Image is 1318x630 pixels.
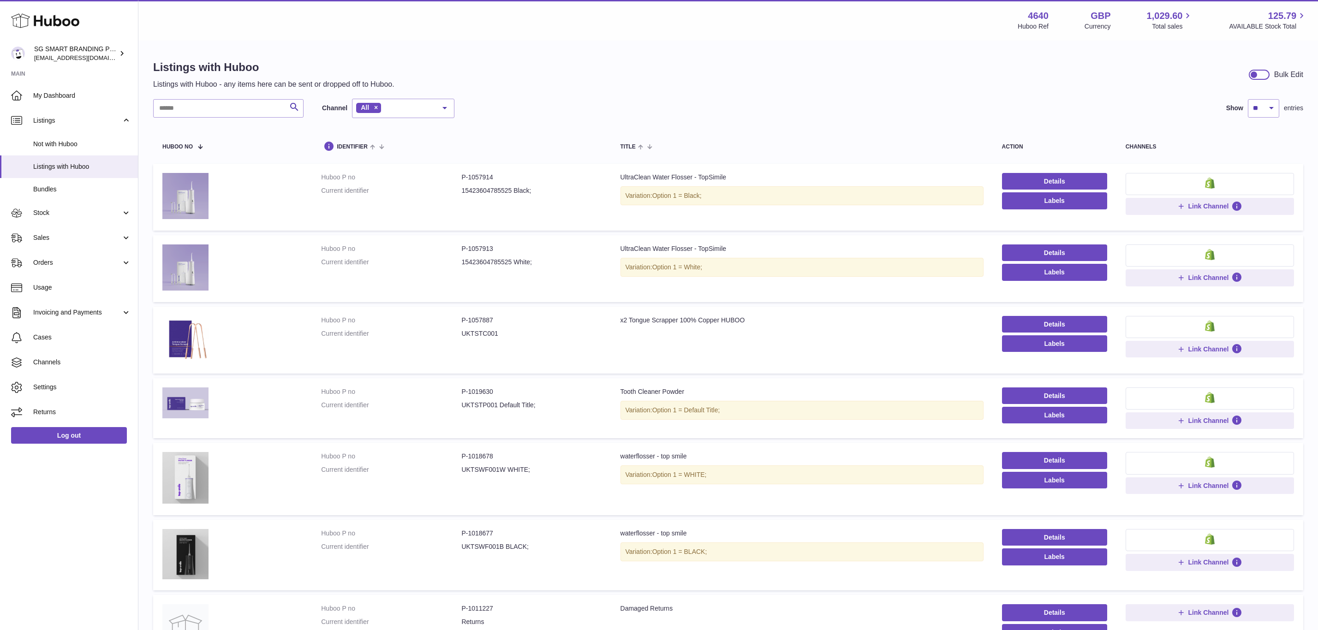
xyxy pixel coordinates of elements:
[33,185,131,194] span: Bundles
[321,258,461,267] dt: Current identifier
[620,244,984,253] div: UltraClean Water Flosser - TopSimile
[461,387,602,396] dd: P-1019630
[33,408,131,416] span: Returns
[1152,22,1193,31] span: Total sales
[1002,548,1107,565] button: Labels
[1002,472,1107,488] button: Labels
[337,144,368,150] span: identifier
[162,244,209,291] img: UltraClean Water Flosser - TopSimile
[1002,244,1107,261] a: Details
[33,383,131,392] span: Settings
[461,542,602,551] dd: UKTSWF001B BLACK;
[1002,529,1107,546] a: Details
[33,358,131,367] span: Channels
[1126,198,1294,214] button: Link Channel
[1147,10,1183,22] span: 1,029.60
[652,548,707,555] span: Option 1 = BLACK;
[162,387,209,418] img: Tooth Cleaner Powder
[33,91,131,100] span: My Dashboard
[652,263,703,271] span: Option 1 = White;
[620,144,636,150] span: title
[1229,10,1307,31] a: 125.79 AVAILABLE Stock Total
[1274,70,1303,80] div: Bulk Edit
[321,316,461,325] dt: Huboo P no
[321,401,461,410] dt: Current identifier
[652,471,707,478] span: Option 1 = WHITE;
[321,173,461,182] dt: Huboo P no
[620,258,984,277] div: Variation:
[620,173,984,182] div: UltraClean Water Flosser - TopSimile
[1028,10,1049,22] strong: 4640
[1002,452,1107,469] a: Details
[361,104,369,111] span: All
[620,604,984,613] div: Damaged Returns
[321,186,461,195] dt: Current identifier
[33,116,121,125] span: Listings
[321,244,461,253] dt: Huboo P no
[1229,22,1307,31] span: AVAILABLE Stock Total
[33,140,131,149] span: Not with Huboo
[1205,249,1215,260] img: shopify-small.png
[1002,144,1107,150] div: action
[461,452,602,461] dd: P-1018678
[1188,202,1229,210] span: Link Channel
[1126,269,1294,286] button: Link Channel
[33,162,131,171] span: Listings with Huboo
[1284,104,1303,113] span: entries
[321,542,461,551] dt: Current identifier
[33,208,121,217] span: Stock
[1018,22,1049,31] div: Huboo Ref
[620,401,984,420] div: Variation:
[162,173,209,219] img: UltraClean Water Flosser - TopSimile
[620,186,984,205] div: Variation:
[1147,10,1193,31] a: 1,029.60 Total sales
[1002,335,1107,352] button: Labels
[11,427,127,444] a: Log out
[1188,345,1229,353] span: Link Channel
[1205,178,1215,189] img: shopify-small.png
[652,406,720,414] span: Option 1 = Default Title;
[1205,392,1215,403] img: shopify-small.png
[33,258,121,267] span: Orders
[321,329,461,338] dt: Current identifier
[1091,10,1110,22] strong: GBP
[1188,273,1229,282] span: Link Channel
[461,316,602,325] dd: P-1057887
[162,144,193,150] span: Huboo no
[1268,10,1296,22] span: 125.79
[1126,341,1294,357] button: Link Channel
[1126,604,1294,621] button: Link Channel
[461,329,602,338] dd: UKTSTC001
[461,186,602,195] dd: 15423604785525 Black;
[1002,264,1107,280] button: Labels
[162,529,209,579] img: waterflosser - top smile
[1188,558,1229,566] span: Link Channel
[34,54,136,61] span: [EMAIL_ADDRESS][DOMAIN_NAME]
[461,618,602,626] dd: Returns
[1188,608,1229,617] span: Link Channel
[461,604,602,613] dd: P-1011227
[321,604,461,613] dt: Huboo P no
[321,452,461,461] dt: Huboo P no
[1002,192,1107,209] button: Labels
[1205,457,1215,468] img: shopify-small.png
[1126,477,1294,494] button: Link Channel
[33,283,131,292] span: Usage
[1126,144,1294,150] div: channels
[461,401,602,410] dd: UKTSTP001 Default Title;
[321,529,461,538] dt: Huboo P no
[1188,481,1229,490] span: Link Channel
[153,79,394,89] p: Listings with Huboo - any items here can be sent or dropped off to Huboo.
[1002,173,1107,190] a: Details
[461,465,602,474] dd: UKTSWF001W WHITE;
[1002,407,1107,423] button: Labels
[620,529,984,538] div: waterflosser - top smile
[620,465,984,484] div: Variation:
[461,173,602,182] dd: P-1057914
[162,316,209,362] img: x2 Tongue Scrapper 100% Copper HUBOO
[322,104,347,113] label: Channel
[1226,104,1243,113] label: Show
[33,233,121,242] span: Sales
[33,333,131,342] span: Cases
[1188,416,1229,425] span: Link Channel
